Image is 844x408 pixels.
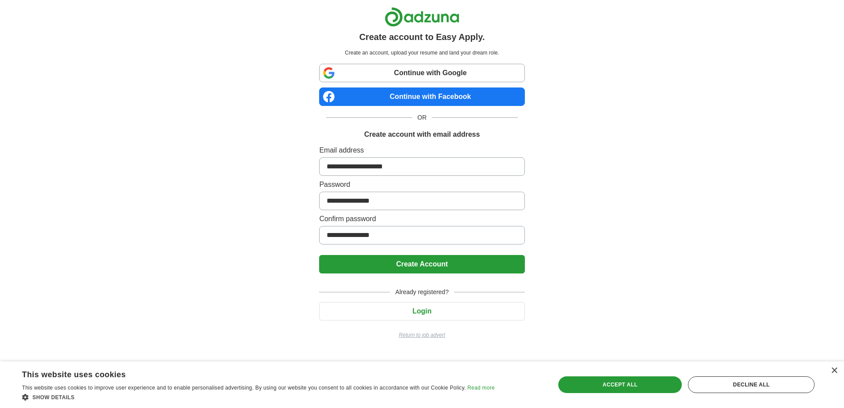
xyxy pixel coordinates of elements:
button: Create Account [319,255,524,273]
label: Confirm password [319,214,524,224]
button: Login [319,302,524,321]
label: Password [319,179,524,190]
a: Continue with Facebook [319,87,524,106]
span: Already registered? [390,288,454,297]
div: Decline all [688,376,815,393]
div: Accept all [558,376,682,393]
div: This website uses cookies [22,367,473,380]
img: Adzuna logo [385,7,459,27]
label: Email address [319,145,524,156]
div: Close [831,368,837,374]
a: Continue with Google [319,64,524,82]
a: Login [319,307,524,315]
div: Show details [22,393,495,401]
span: OR [412,113,432,122]
span: Show details [33,394,75,401]
h1: Create account to Easy Apply. [359,30,485,44]
span: This website uses cookies to improve user experience and to enable personalised advertising. By u... [22,385,466,391]
h1: Create account with email address [364,129,480,140]
a: Return to job advert [319,331,524,339]
a: Read more, opens a new window [467,385,495,391]
p: Create an account, upload your resume and land your dream role. [321,49,523,57]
